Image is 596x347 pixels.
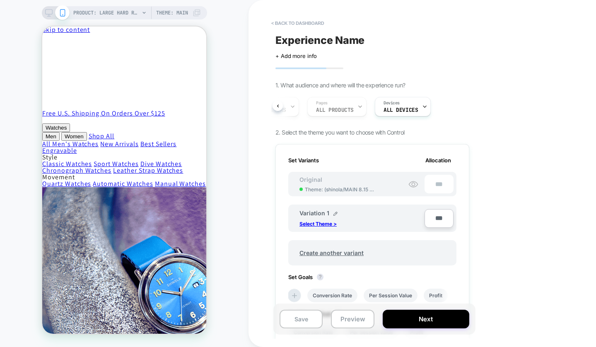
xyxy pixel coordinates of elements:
[71,140,141,148] a: Leather Strap Watches
[299,210,329,217] span: Variation 1
[384,100,400,106] span: Devices
[364,289,417,302] li: Per Session Value
[46,105,72,114] a: Shop All
[291,176,331,183] span: Original
[19,106,45,114] button: Women
[288,274,328,280] span: Set Goals
[275,34,364,46] span: Experience Name
[291,243,372,263] span: Create another variant
[275,53,317,59] span: + Add more info
[331,310,374,328] button: Preview
[333,212,338,216] img: edit
[98,113,135,122] a: Best Sellers
[280,310,323,328] button: Save
[267,17,328,30] button: < back to dashboard
[51,133,96,142] a: Sport Watches
[299,221,337,227] p: Select Theme >
[384,107,418,113] span: ALL DEVICES
[51,153,111,161] a: Automatic Watches
[288,157,319,164] span: Set Variants
[275,129,404,136] span: 2. Select the theme you want to choose with Control
[113,153,164,161] a: Manual Watches
[156,6,188,19] span: Theme: MAIN
[425,157,451,164] span: Allocation
[383,310,469,328] button: Next
[305,186,376,193] span: Theme: ( shinola/MAIN 8.15 Detrola Launch! )
[424,289,448,302] li: Profit
[275,82,405,89] span: 1. What audience and where will the experience run?
[317,274,323,280] button: ?
[307,289,357,302] li: Conversion Rate
[58,113,97,122] a: New Arrivals
[73,6,140,19] span: PRODUCT: Large Hard Ruled Journal - Black
[98,133,140,142] a: Dive Watches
